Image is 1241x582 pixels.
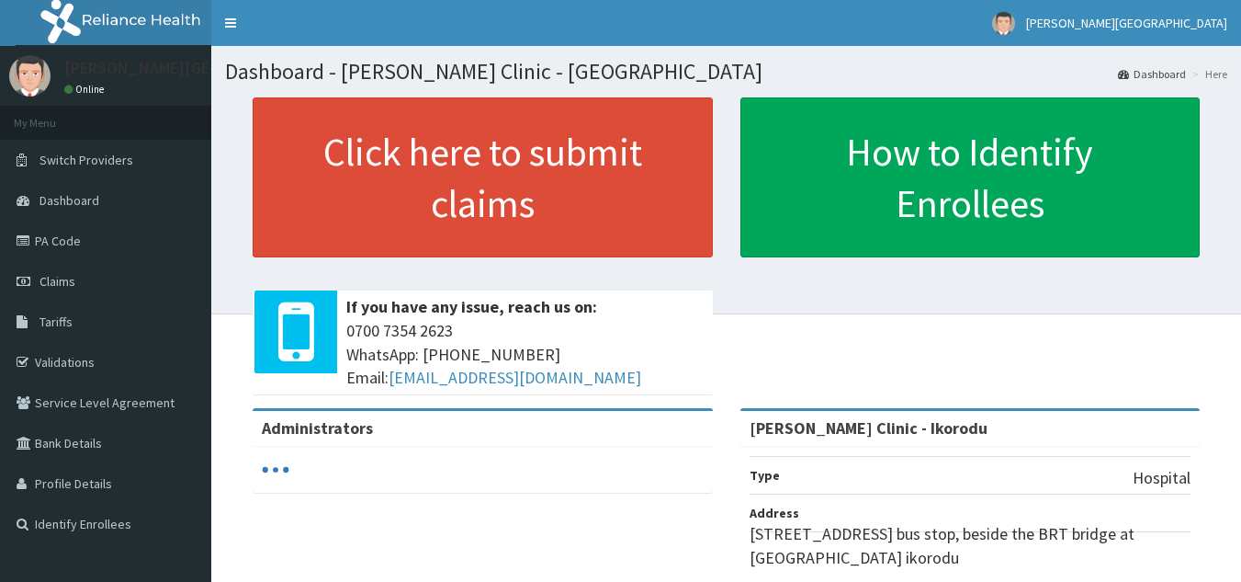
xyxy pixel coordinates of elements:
[389,367,641,388] a: [EMAIL_ADDRESS][DOMAIN_NAME]
[253,97,713,257] a: Click here to submit claims
[1133,466,1190,490] p: Hospital
[39,192,99,209] span: Dashboard
[39,152,133,168] span: Switch Providers
[346,319,704,390] span: 0700 7354 2623 WhatsApp: [PHONE_NUMBER] Email:
[750,522,1191,569] p: [STREET_ADDRESS] bus stop, beside the BRT bridge at [GEOGRAPHIC_DATA] ikorodu
[1188,66,1227,82] li: Here
[1118,66,1186,82] a: Dashboard
[750,467,780,484] b: Type
[1026,15,1227,31] span: [PERSON_NAME][GEOGRAPHIC_DATA]
[740,97,1201,257] a: How to Identify Enrollees
[262,456,289,484] svg: audio-loading
[225,60,1227,84] h1: Dashboard - [PERSON_NAME] Clinic - [GEOGRAPHIC_DATA]
[64,83,108,96] a: Online
[750,505,799,521] b: Address
[262,417,373,439] b: Administrators
[750,417,987,439] strong: [PERSON_NAME] Clinic - Ikorodu
[346,296,597,317] b: If you have any issue, reach us on:
[64,60,336,76] p: [PERSON_NAME][GEOGRAPHIC_DATA]
[39,314,73,330] span: Tariffs
[992,12,1015,35] img: User Image
[9,55,51,97] img: User Image
[39,273,75,290] span: Claims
